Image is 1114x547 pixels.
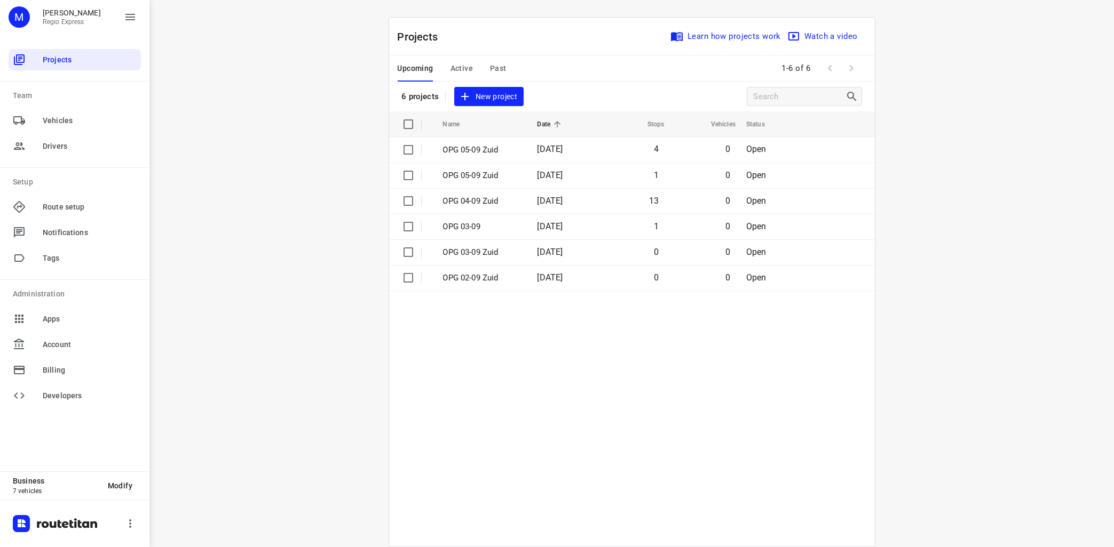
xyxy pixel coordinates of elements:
span: 0 [654,272,659,283]
p: Business [13,477,99,485]
p: Setup [13,176,141,188]
div: Tags [9,247,141,269]
div: Search [846,90,862,103]
div: Apps [9,308,141,329]
span: Open [746,170,767,180]
span: [DATE] [537,221,563,231]
span: 0 [725,144,730,154]
span: Tags [43,253,137,264]
span: [DATE] [537,247,563,257]
span: New project [461,90,517,103]
p: OPG 02-09 Zuid [443,272,522,284]
div: Account [9,334,141,355]
span: Vehicles [43,115,137,126]
input: Search projects [754,89,846,105]
span: 0 [725,272,730,283]
button: Modify [99,476,141,495]
span: 0 [725,247,730,257]
span: Developers [43,390,137,401]
span: Open [746,144,767,154]
p: OPG 03-09 Zuid [443,246,522,259]
span: [DATE] [537,196,563,206]
p: Regio Express [43,18,101,26]
div: Drivers [9,135,141,157]
span: [DATE] [537,170,563,180]
p: Team [13,90,141,101]
p: 6 projects [402,92,439,101]
span: Open [746,196,767,206]
span: 0 [725,196,730,206]
div: Projects [9,49,141,70]
span: Projects [43,54,137,66]
span: 13 [649,196,659,206]
div: Route setup [9,196,141,218]
span: Previous Page [819,58,841,79]
div: Developers [9,385,141,406]
div: Vehicles [9,110,141,131]
p: Projects [398,29,447,45]
div: Notifications [9,222,141,243]
span: 1-6 of 6 [778,57,815,80]
span: [DATE] [537,144,563,154]
span: Past [490,62,507,75]
div: Billing [9,359,141,381]
span: Date [537,118,564,131]
span: Notifications [43,227,137,238]
span: Upcoming [398,62,433,75]
span: Next Page [841,58,862,79]
span: Drivers [43,141,137,152]
span: Open [746,247,767,257]
p: Max Bisseling [43,9,101,17]
p: OPG 04-09 Zuid [443,195,522,207]
p: OPG 05-09 Zuid [443,144,522,156]
p: OPG 05-09 Zuid [443,170,522,182]
span: Modify [108,481,132,490]
span: Billing [43,365,137,376]
span: [DATE] [537,272,563,283]
span: Account [43,339,137,350]
p: 7 vehicles [13,487,99,495]
span: Vehicles [697,118,736,131]
span: Active [451,62,473,75]
span: 1 [654,170,659,180]
span: Route setup [43,202,137,213]
span: Stops [634,118,665,131]
p: OPG 03-09 [443,221,522,233]
span: Status [746,118,779,131]
span: 0 [654,247,659,257]
span: Open [746,272,767,283]
p: Administration [13,288,141,300]
button: New project [454,87,524,107]
span: Name [443,118,474,131]
span: Apps [43,313,137,325]
span: 0 [725,170,730,180]
span: 4 [654,144,659,154]
div: M [9,6,30,28]
span: 0 [725,221,730,231]
span: 1 [654,221,659,231]
span: Open [746,221,767,231]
